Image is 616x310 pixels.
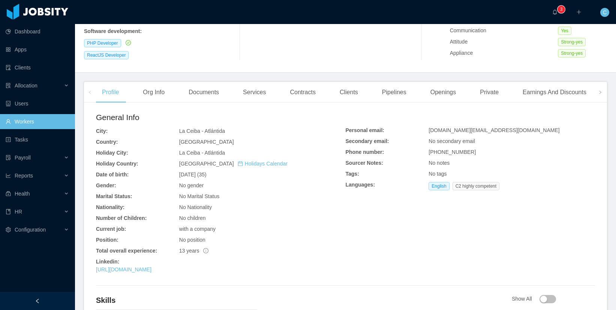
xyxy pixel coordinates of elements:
div: No tags [429,170,595,178]
span: Yes [558,27,571,35]
i: icon: plus [576,9,582,15]
h4: Skills [96,295,512,305]
span: No gender [179,182,204,188]
span: 13 years [179,248,208,254]
b: Languages: [346,182,375,188]
div: Documents [183,82,225,103]
span: [DOMAIN_NAME][EMAIL_ADDRESS][DOMAIN_NAME] [429,127,559,133]
b: Nationality: [96,204,124,210]
b: Date of birth: [96,172,129,178]
div: Pipelines [376,82,412,103]
b: Phone number: [346,149,384,155]
span: La Ceiba - Atlántida [179,150,225,156]
span: HR [15,209,22,215]
span: No Nationality [179,204,212,210]
b: Holiday City: [96,150,128,156]
b: Software development : [84,28,142,34]
span: C [603,8,607,17]
a: icon: profileTasks [6,132,69,147]
b: City: [96,128,108,134]
span: No Marital Status [179,193,219,199]
div: Earnings And Discounts [517,82,592,103]
div: Appliance [450,49,558,57]
span: C2 highly competent [453,182,499,190]
span: [PHONE_NUMBER] [429,149,476,155]
b: Current job: [96,226,126,232]
span: Show All [512,296,556,302]
i: icon: book [6,209,11,214]
span: [GEOGRAPHIC_DATA] [179,139,234,145]
i: icon: setting [6,227,11,232]
a: icon: pie-chartDashboard [6,24,69,39]
a: icon: check-circle [124,40,131,46]
i: icon: medicine-box [6,191,11,196]
i: icon: solution [6,83,11,88]
a: icon: userWorkers [6,114,69,129]
div: Communication [450,27,558,35]
i: icon: check-circle [126,40,131,45]
span: PHP Developer [84,39,121,47]
i: icon: right [598,90,602,94]
span: Health [15,191,30,197]
span: with a company [179,226,216,232]
div: Profile [96,82,125,103]
i: icon: bell [552,9,558,15]
i: icon: line-chart [6,173,11,178]
span: Strong-yes [558,38,586,46]
span: No children [179,215,206,221]
b: Linkedin: [96,259,119,265]
div: Clients [334,82,364,103]
span: No notes [429,160,450,166]
div: Openings [424,82,462,103]
span: Configuration [15,227,46,233]
b: Gender: [96,182,116,188]
b: Number of Children: [96,215,147,221]
span: Reports [15,173,33,179]
span: No secondary email [429,138,475,144]
b: Marital Status: [96,193,132,199]
b: Secondary email: [346,138,389,144]
b: Tags: [346,171,359,177]
p: 3 [560,6,563,13]
b: Position: [96,237,118,243]
span: Allocation [15,83,37,89]
span: info-circle [203,248,208,253]
span: ReactJS Developer [84,51,129,59]
span: Strong-yes [558,49,586,57]
i: icon: calendar [238,161,243,166]
span: Payroll [15,155,31,161]
div: Services [237,82,272,103]
span: No position [179,237,205,243]
b: Sourcer Notes: [346,160,383,166]
a: icon: robotUsers [6,96,69,111]
i: icon: left [88,90,92,94]
a: icon: appstoreApps [6,42,69,57]
span: English [429,182,449,190]
b: Holiday Country: [96,161,138,167]
div: Private [474,82,505,103]
span: [GEOGRAPHIC_DATA] [179,161,288,167]
sup: 3 [558,6,565,13]
a: [URL][DOMAIN_NAME] [96,266,151,272]
span: [DATE] (35) [179,172,207,178]
div: Org Info [137,82,171,103]
b: Total overall experience: [96,248,157,254]
i: icon: file-protect [6,155,11,160]
div: Contracts [284,82,321,103]
h2: General Info [96,111,346,123]
b: Personal email: [346,127,385,133]
a: icon: calendarHolidays Calendar [238,161,288,167]
div: Attitude [450,38,558,46]
span: La Ceiba - Atlántida [179,128,225,134]
b: Country: [96,139,118,145]
a: icon: auditClients [6,60,69,75]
